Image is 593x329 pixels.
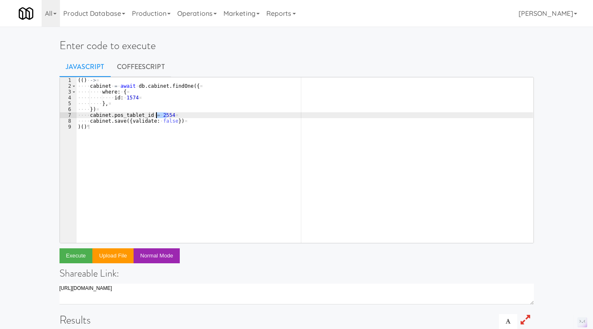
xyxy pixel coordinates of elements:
a: Javascript [60,57,111,77]
button: Normal Mode [134,248,180,263]
img: Micromart [19,6,33,21]
div: 3 [60,89,77,95]
div: 2 [60,83,77,89]
div: 1 [60,77,77,83]
h4: Shareable Link: [60,268,534,279]
a: CoffeeScript [111,57,171,77]
textarea: [URL][DOMAIN_NAME] [60,284,534,304]
h1: Enter code to execute [60,40,534,52]
div: 4 [60,95,77,101]
button: Execute [60,248,93,263]
div: 6 [60,106,77,112]
div: 9 [60,124,77,130]
h1: Results [60,314,534,326]
div: 5 [60,101,77,106]
button: Upload file [92,248,134,263]
div: 8 [60,118,77,124]
div: 7 [60,112,77,118]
